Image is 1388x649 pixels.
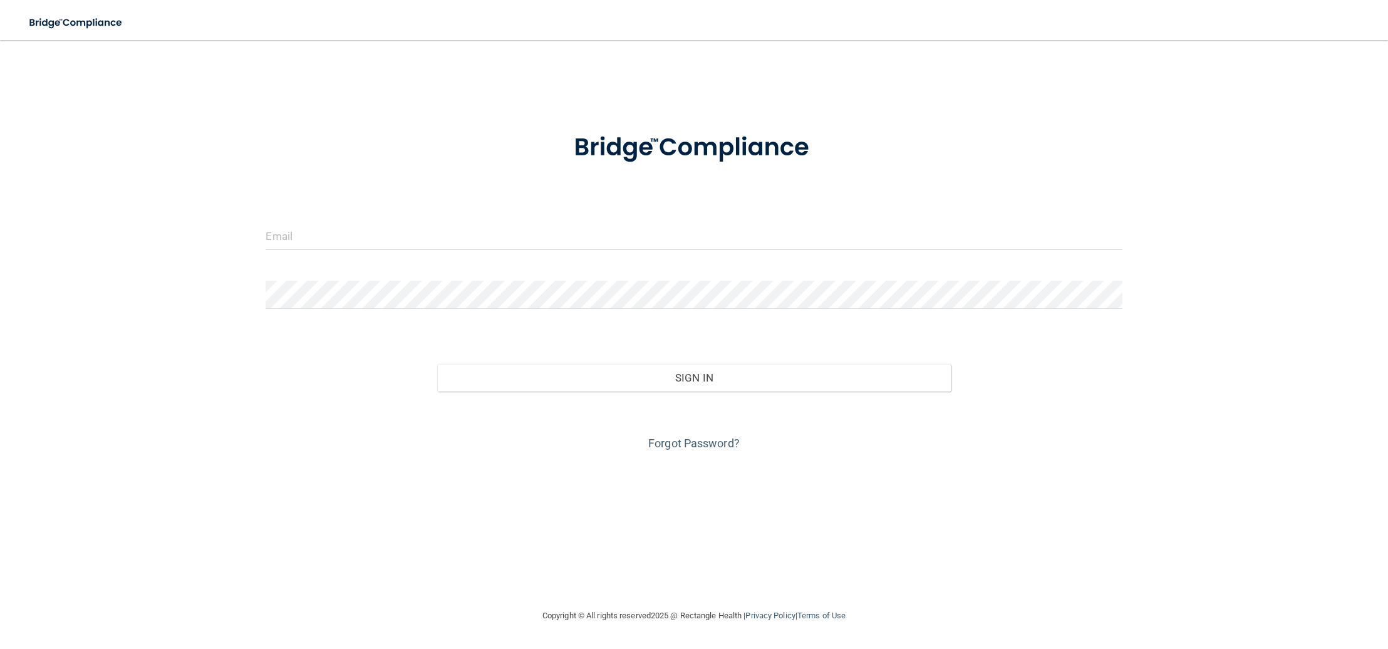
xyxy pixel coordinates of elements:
input: Email [266,222,1122,250]
button: Sign In [437,364,951,392]
div: Copyright © All rights reserved 2025 @ Rectangle Health | | [465,596,923,636]
a: Privacy Policy [745,611,795,620]
a: Forgot Password? [648,437,740,450]
a: Terms of Use [797,611,846,620]
img: bridge_compliance_login_screen.278c3ca4.svg [19,10,134,36]
img: bridge_compliance_login_screen.278c3ca4.svg [548,115,840,180]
